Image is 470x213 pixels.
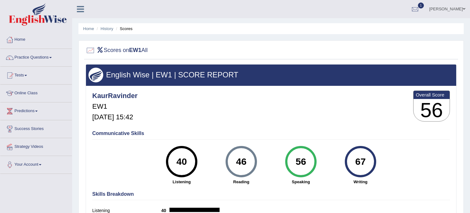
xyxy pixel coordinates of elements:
b: Overall Score [416,92,447,97]
h5: EW1 [92,103,137,110]
a: Success Stories [0,120,72,136]
a: Strategy Videos [0,138,72,154]
a: Home [0,31,72,47]
a: Predictions [0,102,72,118]
div: 67 [349,148,372,175]
h2: Scores on All [86,46,148,55]
img: wings.png [88,68,103,82]
h4: Communicative Skills [92,131,450,136]
strong: Reading [215,179,268,185]
h4: Skills Breakdown [92,191,450,197]
h4: KaurRavinder [92,92,137,100]
a: Online Class [0,85,72,100]
b: EW1 [129,47,142,53]
a: Home [83,26,94,31]
div: 46 [230,148,253,175]
strong: Listening [155,179,208,185]
li: Scores [115,26,133,32]
h3: 56 [414,99,450,122]
strong: Speaking [274,179,328,185]
div: 56 [289,148,312,175]
h3: English Wise | EW1 | SCORE REPORT [88,71,454,79]
a: History [101,26,113,31]
a: Your Account [0,156,72,172]
div: 40 [170,148,193,175]
h5: [DATE] 15:42 [92,113,137,121]
b: 40 [161,208,169,213]
a: Practice Questions [0,49,72,65]
span: 1 [418,3,424,8]
strong: Writing [334,179,387,185]
a: Tests [0,67,72,82]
